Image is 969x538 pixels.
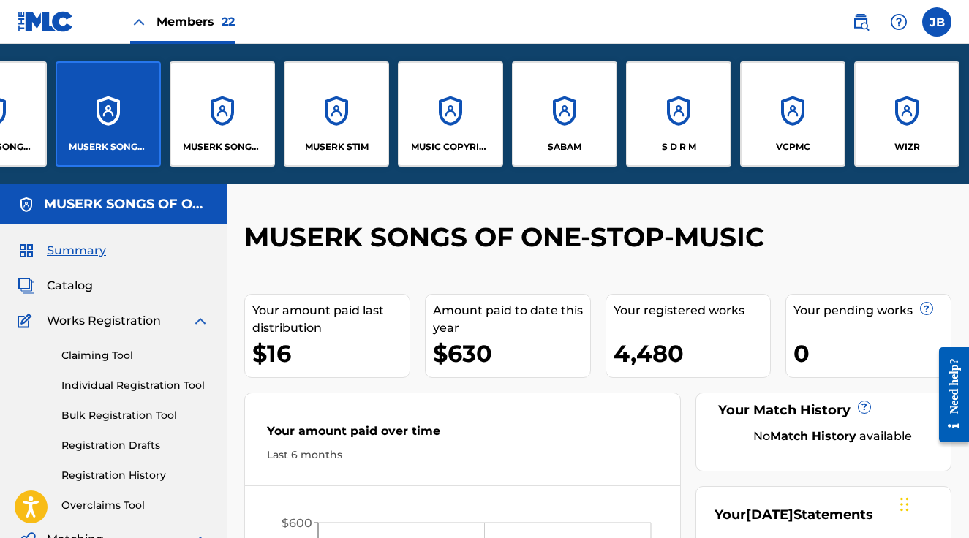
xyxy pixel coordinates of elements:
div: 4,480 [614,337,771,370]
div: 0 [793,337,951,370]
a: Individual Registration Tool [61,378,209,393]
div: Your amount paid over time [267,423,658,447]
a: AccountsMUSERK SONGS OF ONE-STOP-MUSIC [56,61,161,167]
a: Registration History [61,468,209,483]
tspan: $600 [282,516,312,530]
p: VCPMC [776,140,810,154]
div: Your amount paid last distribution [252,302,410,337]
img: Close [130,13,148,31]
p: WIZR [894,140,920,154]
a: AccountsMUSIC COPYRIGHT SOCIETY OF CHINA - MCSC [398,61,503,167]
p: MUSERK SONGS OF ONE-STOP-MUSIC [69,140,148,154]
a: AccountsMUSERK SONGS OF PRIDE [170,61,275,167]
span: Summary [47,242,106,259]
h2: MUSERK SONGS OF ONE-STOP-MUSIC [244,221,772,254]
a: SummarySummary [18,242,106,259]
iframe: Chat Widget [896,468,969,538]
img: MLC Logo [18,11,74,32]
img: Accounts [18,196,35,213]
p: S D R M [662,140,696,154]
a: AccountsMUSERK STIM [284,61,389,167]
a: Bulk Registration Tool [61,408,209,423]
p: MUSIC COPYRIGHT SOCIETY OF CHINA - MCSC [411,140,491,154]
a: AccountsS D R M [626,61,731,167]
p: MUSERK STIM [305,140,369,154]
img: Works Registration [18,312,37,330]
div: Last 6 months [267,447,658,463]
div: Your pending works [793,302,951,319]
a: AccountsVCPMC [740,61,845,167]
div: User Menu [922,7,951,37]
span: Catalog [47,277,93,295]
div: Drag [900,482,909,526]
a: AccountsSABAM [512,61,617,167]
span: [DATE] [746,507,793,523]
a: Overclaims Tool [61,498,209,513]
span: Works Registration [47,312,161,330]
div: Your Statements [715,505,873,525]
span: ? [859,401,870,413]
iframe: Resource Center [928,336,969,453]
strong: Match History [770,429,856,443]
span: ? [921,303,932,314]
a: AccountsWIZR [854,61,959,167]
img: expand [192,312,209,330]
div: $16 [252,337,410,370]
a: Public Search [846,7,875,37]
span: 22 [222,15,235,29]
a: Claiming Tool [61,348,209,363]
div: Your registered works [614,302,771,319]
a: Registration Drafts [61,438,209,453]
p: MUSERK SONGS OF PRIDE [183,140,263,154]
img: search [852,13,870,31]
div: No available [733,428,932,445]
p: SABAM [548,140,581,154]
img: Catalog [18,277,35,295]
img: help [890,13,908,31]
div: Your Match History [715,401,932,420]
img: Summary [18,242,35,259]
div: $630 [433,337,590,370]
a: CatalogCatalog [18,277,93,295]
div: Help [884,7,913,37]
span: Members [157,13,235,30]
div: Amount paid to date this year [433,302,590,337]
h5: MUSERK SONGS OF ONE-STOP-MUSIC [44,196,209,213]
